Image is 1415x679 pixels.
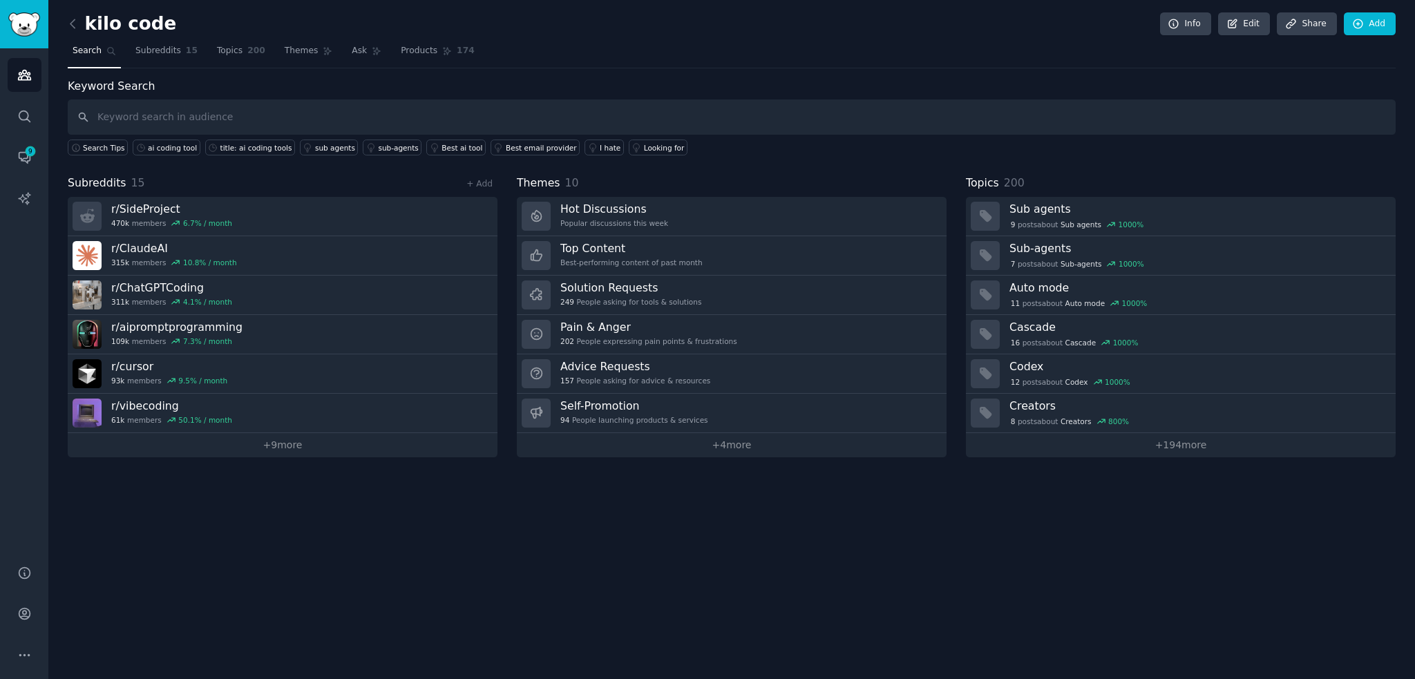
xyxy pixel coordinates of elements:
img: vibecoding [73,399,102,428]
h3: Cascade [1009,320,1386,334]
a: I hate [585,140,624,155]
a: Self-Promotion94People launching products & services [517,394,947,433]
a: r/SideProject470kmembers6.7% / month [68,197,497,236]
h3: Pain & Anger [560,320,737,334]
button: Search Tips [68,140,128,155]
div: members [111,297,232,307]
img: GummySearch logo [8,12,40,37]
a: r/ClaudeAI315kmembers10.8% / month [68,236,497,276]
h3: Creators [1009,399,1386,413]
img: cursor [73,359,102,388]
span: 12 [1011,377,1020,387]
span: 15 [186,45,198,57]
a: Auto mode11postsaboutAuto mode1000% [966,276,1396,315]
a: r/aipromptprogramming109kmembers7.3% / month [68,315,497,354]
a: sub agents [300,140,358,155]
a: Edit [1218,12,1270,36]
div: I hate [600,143,620,153]
div: post s about [1009,376,1131,388]
h3: Sub-agents [1009,241,1386,256]
h3: r/ cursor [111,359,227,374]
div: members [111,258,237,267]
a: r/ChatGPTCoding311kmembers4.1% / month [68,276,497,315]
span: Themes [285,45,319,57]
a: 9 [8,140,41,174]
h2: kilo code [68,13,176,35]
h3: Advice Requests [560,359,710,374]
a: title: ai coding tools [205,140,295,155]
div: People asking for advice & resources [560,376,710,385]
div: 7.3 % / month [183,336,232,346]
a: Sub-agents7postsaboutSub-agents1000% [966,236,1396,276]
a: +194more [966,433,1396,457]
span: 15 [131,176,145,189]
div: ai coding tool [148,143,197,153]
h3: Auto mode [1009,280,1386,295]
span: 9 [1011,220,1016,229]
h3: Solution Requests [560,280,701,295]
div: Popular discussions this week [560,218,668,228]
a: r/vibecoding61kmembers50.1% / month [68,394,497,433]
div: 1000 % [1105,377,1130,387]
span: 9 [24,146,37,156]
a: Cascade16postsaboutCascade1000% [966,315,1396,354]
div: post s about [1009,258,1145,270]
a: +9more [68,433,497,457]
div: 1000 % [1119,220,1144,229]
h3: Self-Promotion [560,399,708,413]
a: Info [1160,12,1211,36]
a: Advice Requests157People asking for advice & resources [517,354,947,394]
div: title: ai coding tools [220,143,292,153]
span: 200 [1004,176,1025,189]
div: post s about [1009,297,1148,309]
div: sub agents [315,143,355,153]
a: Hot DiscussionsPopular discussions this week [517,197,947,236]
a: Best email provider [491,140,580,155]
span: Creators [1061,417,1092,426]
span: 61k [111,415,124,425]
h3: Sub agents [1009,202,1386,216]
div: Looking for [644,143,685,153]
span: 93k [111,376,124,385]
div: 9.5 % / month [178,376,227,385]
h3: r/ ChatGPTCoding [111,280,232,295]
span: Subreddits [135,45,181,57]
span: 157 [560,376,574,385]
img: ClaudeAI [73,241,102,270]
div: 4.1 % / month [183,297,232,307]
a: Products174 [396,40,479,68]
a: Creators8postsaboutCreators800% [966,394,1396,433]
span: Ask [352,45,367,57]
div: People asking for tools & solutions [560,297,701,307]
span: 200 [247,45,265,57]
a: Share [1277,12,1336,36]
img: aipromptprogramming [73,320,102,349]
a: Codex12postsaboutCodex1000% [966,354,1396,394]
div: sub-agents [378,143,418,153]
span: 10 [565,176,579,189]
div: 800 % [1108,417,1129,426]
span: 8 [1011,417,1016,426]
span: Cascade [1065,338,1096,347]
span: Themes [517,175,560,192]
span: Topics [217,45,243,57]
span: Sub-agents [1061,259,1102,269]
span: 174 [457,45,475,57]
span: 470k [111,218,129,228]
span: 249 [560,297,574,307]
a: Looking for [629,140,687,155]
span: 315k [111,258,129,267]
div: Best-performing content of past month [560,258,703,267]
span: Products [401,45,437,57]
h3: r/ vibecoding [111,399,232,413]
span: Codex [1065,377,1088,387]
a: Pain & Anger202People expressing pain points & frustrations [517,315,947,354]
span: Subreddits [68,175,126,192]
a: Best ai tool [426,140,486,155]
a: Subreddits15 [131,40,202,68]
div: 6.7 % / month [183,218,232,228]
div: members [111,336,243,346]
div: 1000 % [1113,338,1139,347]
div: 1000 % [1122,298,1148,308]
div: post s about [1009,336,1139,349]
